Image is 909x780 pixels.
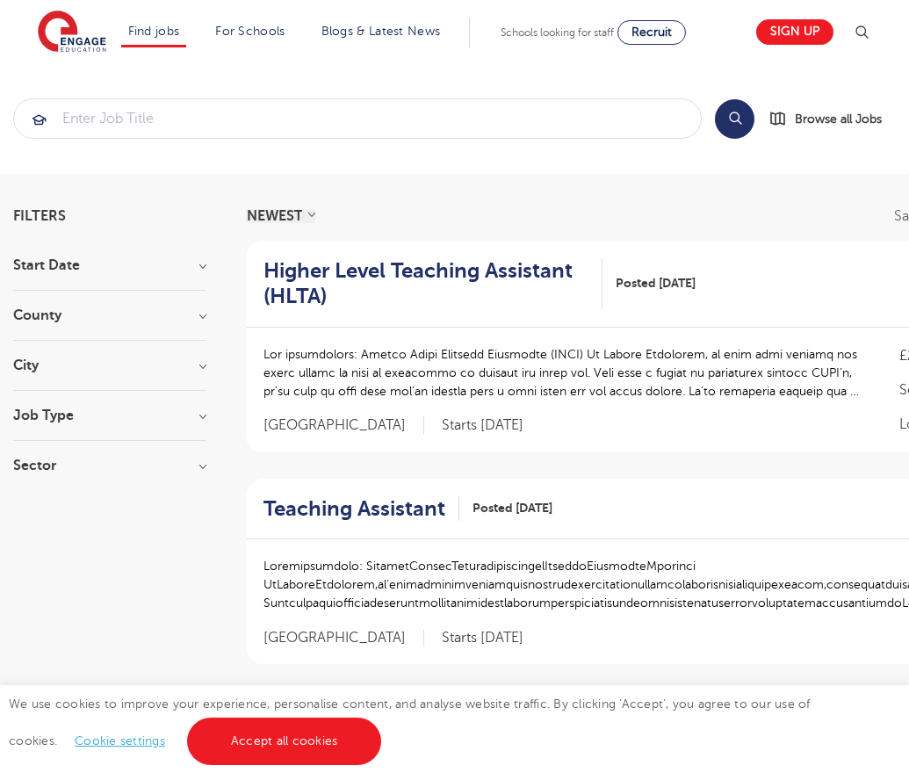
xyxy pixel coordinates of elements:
[263,258,588,309] h2: Higher Level Teaching Assistant (HLTA)
[263,258,602,309] a: Higher Level Teaching Assistant (HLTA)
[473,499,552,517] span: Posted [DATE]
[215,25,285,38] a: For Schools
[13,209,66,223] span: Filters
[13,258,206,272] h3: Start Date
[263,496,445,522] h2: Teaching Assistant
[263,496,459,522] a: Teaching Assistant
[187,718,382,765] a: Accept all cookies
[128,25,180,38] a: Find jobs
[321,25,441,38] a: Blogs & Latest News
[715,99,754,139] button: Search
[501,26,614,39] span: Schools looking for staff
[13,308,206,322] h3: County
[38,11,106,54] img: Engage Education
[263,345,864,401] p: Lor ipsumdolors: Ametco Adipi Elitsedd Eiusmodte (INCI) Ut Labore Etdolorem, al enim admi veniamq...
[616,274,696,292] span: Posted [DATE]
[263,629,424,647] span: [GEOGRAPHIC_DATA]
[13,98,702,139] div: Submit
[617,20,686,45] a: Recruit
[631,25,672,39] span: Recruit
[263,416,424,435] span: [GEOGRAPHIC_DATA]
[756,19,833,45] a: Sign up
[75,734,165,747] a: Cookie settings
[13,358,206,372] h3: City
[795,109,882,129] span: Browse all Jobs
[13,408,206,422] h3: Job Type
[442,629,523,647] p: Starts [DATE]
[442,416,523,435] p: Starts [DATE]
[14,99,701,138] input: Submit
[9,697,811,747] span: We use cookies to improve your experience, personalise content, and analyse website traffic. By c...
[13,459,206,473] h3: Sector
[768,109,896,129] a: Browse all Jobs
